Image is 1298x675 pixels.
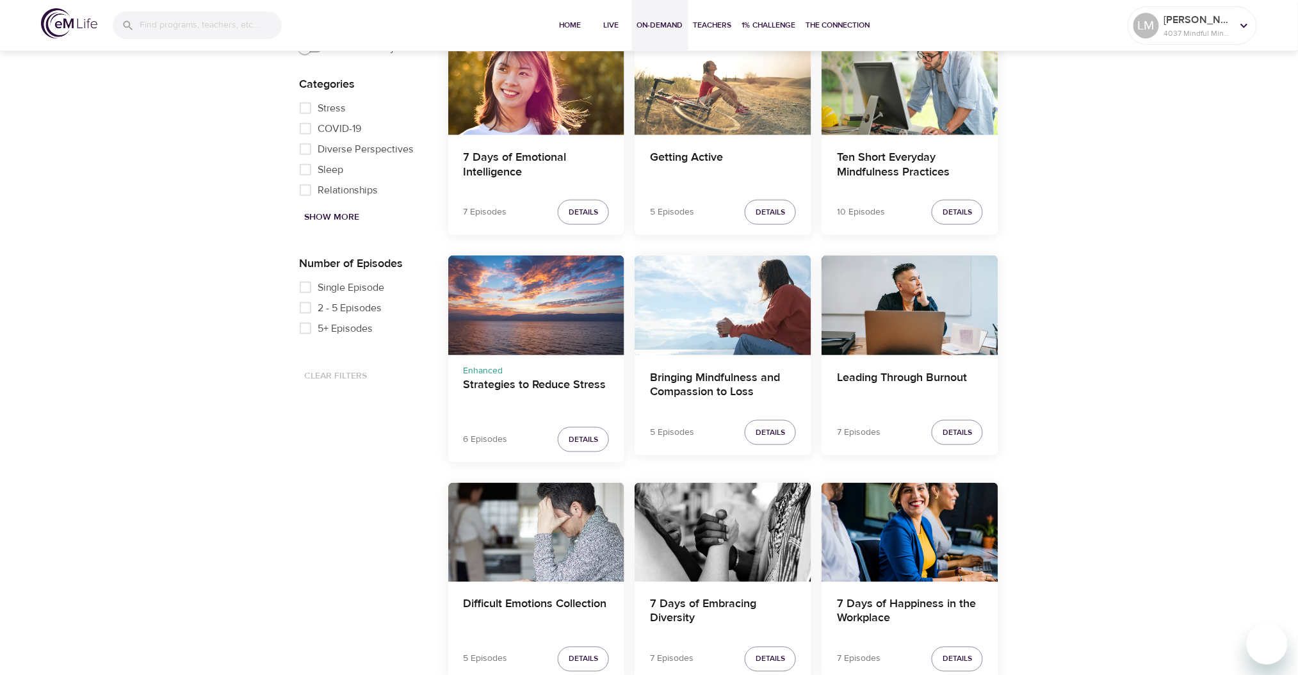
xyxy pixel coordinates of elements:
[756,653,785,666] span: Details
[464,433,508,446] p: 6 Episodes
[822,256,998,355] button: Leading Through Burnout
[1164,28,1232,39] p: 4037 Mindful Minutes
[745,647,796,672] button: Details
[305,209,360,225] span: Show More
[318,280,385,295] span: Single Episode
[742,19,796,32] span: 1% Challenge
[943,426,972,439] span: Details
[448,483,625,582] button: Difficult Emotions Collection
[650,598,796,628] h4: 7 Days of Embracing Diversity
[558,427,609,452] button: Details
[569,433,598,446] span: Details
[837,598,983,628] h4: 7 Days of Happiness in the Workplace
[318,121,362,136] span: COVID-19
[300,76,428,93] p: Categories
[1164,12,1232,28] p: [PERSON_NAME]
[464,150,610,181] h4: 7 Days of Emotional Intelligence
[943,206,972,219] span: Details
[596,19,627,32] span: Live
[464,598,610,628] h4: Difficult Emotions Collection
[635,483,811,582] button: 7 Days of Embracing Diversity
[635,256,811,355] button: Bringing Mindfulness and Compassion to Loss
[650,426,694,439] p: 5 Episodes
[448,256,625,355] button: Strategies to Reduce Stress
[837,206,885,219] p: 10 Episodes
[932,647,983,672] button: Details
[318,142,414,157] span: Diverse Perspectives
[140,12,282,39] input: Find programs, teachers, etc...
[558,647,609,672] button: Details
[637,19,683,32] span: On-Demand
[837,426,880,439] p: 7 Episodes
[569,653,598,666] span: Details
[745,200,796,225] button: Details
[569,206,598,219] span: Details
[464,653,508,666] p: 5 Episodes
[943,653,972,666] span: Details
[318,101,346,116] span: Stress
[555,19,586,32] span: Home
[650,371,796,402] h4: Bringing Mindfulness and Compassion to Loss
[41,8,97,38] img: logo
[650,653,694,666] p: 7 Episodes
[650,150,796,181] h4: Getting Active
[300,206,365,229] button: Show More
[837,150,983,181] h4: Ten Short Everyday Mindfulness Practices
[1133,13,1159,38] div: LM
[318,183,378,198] span: Relationships
[318,300,382,316] span: 2 - 5 Episodes
[756,206,785,219] span: Details
[464,206,507,219] p: 7 Episodes
[822,483,998,582] button: 7 Days of Happiness in the Workplace
[1247,624,1288,665] iframe: Button to launch messaging window
[318,321,373,336] span: 5+ Episodes
[464,378,610,409] h4: Strategies to Reduce Stress
[464,365,503,377] span: Enhanced
[650,206,694,219] p: 5 Episodes
[837,371,983,402] h4: Leading Through Burnout
[837,653,880,666] p: 7 Episodes
[745,420,796,445] button: Details
[635,36,811,135] button: Getting Active
[932,200,983,225] button: Details
[448,36,625,135] button: 7 Days of Emotional Intelligence
[694,19,732,32] span: Teachers
[318,162,344,177] span: Sleep
[756,426,785,439] span: Details
[806,19,870,32] span: The Connection
[822,36,998,135] button: Ten Short Everyday Mindfulness Practices
[300,255,428,272] p: Number of Episodes
[558,200,609,225] button: Details
[932,420,983,445] button: Details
